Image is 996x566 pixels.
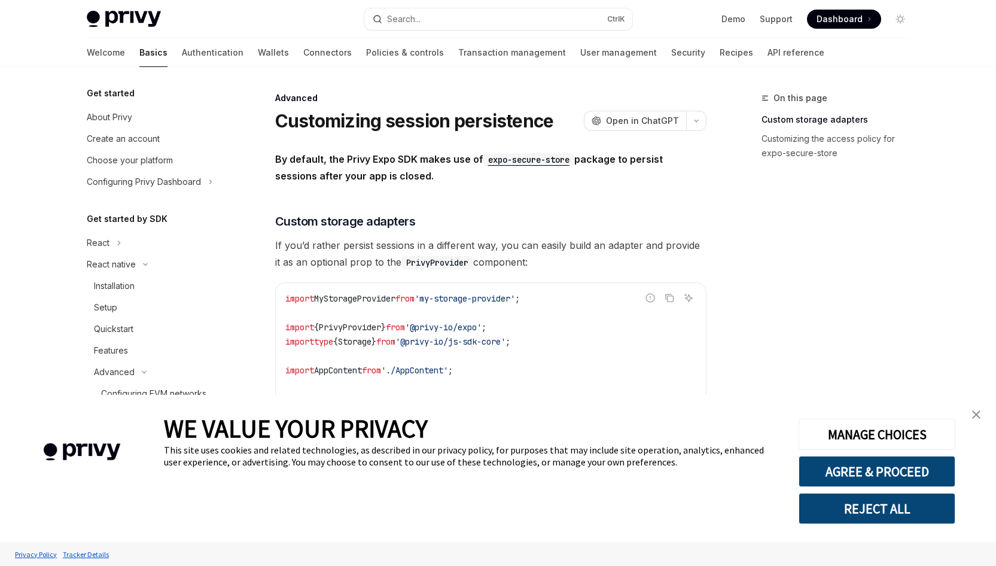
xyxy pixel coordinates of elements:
span: '@privy-io/expo' [405,322,482,333]
a: Configuring EVM networks [77,383,230,404]
button: Report incorrect code [642,290,658,306]
button: Open search [364,8,632,30]
span: type [314,336,333,347]
span: const [285,394,309,404]
span: from [376,336,395,347]
span: Storage [357,394,391,404]
a: Tracker Details [60,544,112,565]
span: Ctrl K [607,14,625,24]
a: About Privy [77,106,230,128]
button: Toggle dark mode [891,10,910,29]
a: Recipes [720,38,753,67]
a: User management [580,38,657,67]
span: On this page [773,91,827,105]
span: Storage [338,336,371,347]
code: expo-secure-store [483,153,574,166]
span: Custom storage adapters [275,213,416,230]
img: close banner [972,410,980,419]
button: Toggle Advanced section [77,361,230,383]
h5: Get started by SDK [87,212,167,226]
a: Transaction management [458,38,566,67]
button: Copy the contents from the code block [662,290,677,306]
span: ; [505,336,510,347]
a: Security [671,38,705,67]
div: React [87,236,109,250]
h5: Get started [87,86,135,101]
button: REJECT ALL [799,493,955,524]
div: Advanced [94,365,135,379]
h1: Customizing session persistence [275,110,554,132]
div: Features [94,343,128,358]
a: Privacy Policy [12,544,60,565]
span: WE VALUE YOUR PRIVACY [164,413,428,444]
a: Create an account [77,128,230,150]
span: ; [448,365,453,376]
span: AppContent [314,365,362,376]
a: Policies & controls [366,38,444,67]
button: Toggle Configuring Privy Dashboard section [77,171,230,193]
div: Choose your platform [87,153,173,168]
div: This site uses cookies and related technologies, as described in our privacy policy, for purposes... [164,444,781,468]
span: = [391,394,395,404]
img: light logo [87,11,161,28]
span: Open in ChatGPT [606,115,679,127]
a: Setup [77,297,230,318]
span: '@privy-io/js-sdk-core' [395,336,505,347]
button: AGREE & PROCEED [799,456,955,487]
a: Demo [721,13,745,25]
span: import [285,336,314,347]
a: expo-secure-store [483,153,574,165]
span: { [314,322,319,333]
span: { [395,394,400,404]
span: myStorage [309,394,352,404]
span: If you’d rather persist sessions in a different way, you can easily build an adapter and provide ... [275,237,706,270]
a: API reference [767,38,824,67]
span: 'my-storage-provider' [415,293,515,304]
div: Installation [94,279,135,293]
a: Wallets [258,38,289,67]
span: from [395,293,415,304]
div: Setup [94,300,117,315]
span: ; [482,322,486,333]
div: Create an account [87,132,160,146]
div: About Privy [87,110,132,124]
a: Choose your platform [77,150,230,171]
a: Features [77,340,230,361]
a: close banner [964,403,988,427]
span: import [285,365,314,376]
a: Connectors [303,38,352,67]
button: Toggle React section [77,232,230,254]
span: { [333,336,338,347]
div: Advanced [275,92,706,104]
span: PrivyProvider [319,322,381,333]
a: Welcome [87,38,125,67]
div: Configuring EVM networks [101,387,206,401]
a: Quickstart [77,318,230,340]
a: Dashboard [807,10,881,29]
span: from [362,365,381,376]
span: import [285,293,314,304]
strong: By default, the Privy Expo SDK makes use of package to persist sessions after your app is closed. [275,153,663,182]
button: Ask AI [681,290,696,306]
div: Configuring Privy Dashboard [87,175,201,189]
button: MANAGE CHOICES [799,419,955,450]
a: Custom storage adapters [762,110,919,129]
span: : [352,394,357,404]
div: React native [87,257,136,272]
div: Quickstart [94,322,133,336]
img: company logo [18,426,146,478]
span: ; [515,293,520,304]
a: Basics [139,38,167,67]
button: Toggle React native section [77,254,230,275]
span: MyStorageProvider [314,293,395,304]
div: Search... [387,12,421,26]
code: PrivyProvider [401,256,473,269]
a: Customizing the access policy for expo-secure-store [762,129,919,163]
span: from [386,322,405,333]
span: } [371,336,376,347]
button: Open in ChatGPT [584,111,686,131]
a: Installation [77,275,230,297]
span: './AppContent' [381,365,448,376]
span: import [285,322,314,333]
span: Dashboard [817,13,863,25]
